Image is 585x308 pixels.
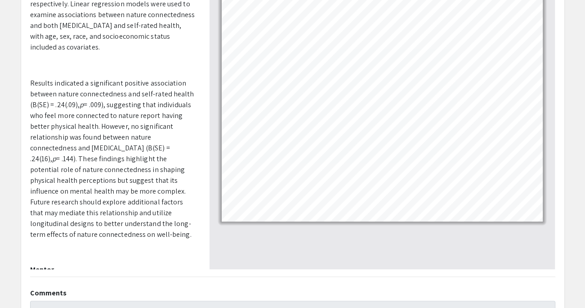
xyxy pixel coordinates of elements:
span: = .144). These findings highlight the potential role of nature connectedness in shaping physical ... [30,154,192,239]
em: p [80,100,84,109]
span: = .009), suggesting that individuals who feel more connected to nature report having better physi... [30,100,192,163]
em: p [52,154,56,163]
h2: Mentor [30,265,196,274]
iframe: Chat [7,267,38,301]
h2: Comments [30,289,555,297]
span: Results indicated a significant positive association between nature connectedness and self-rated ... [30,78,194,109]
